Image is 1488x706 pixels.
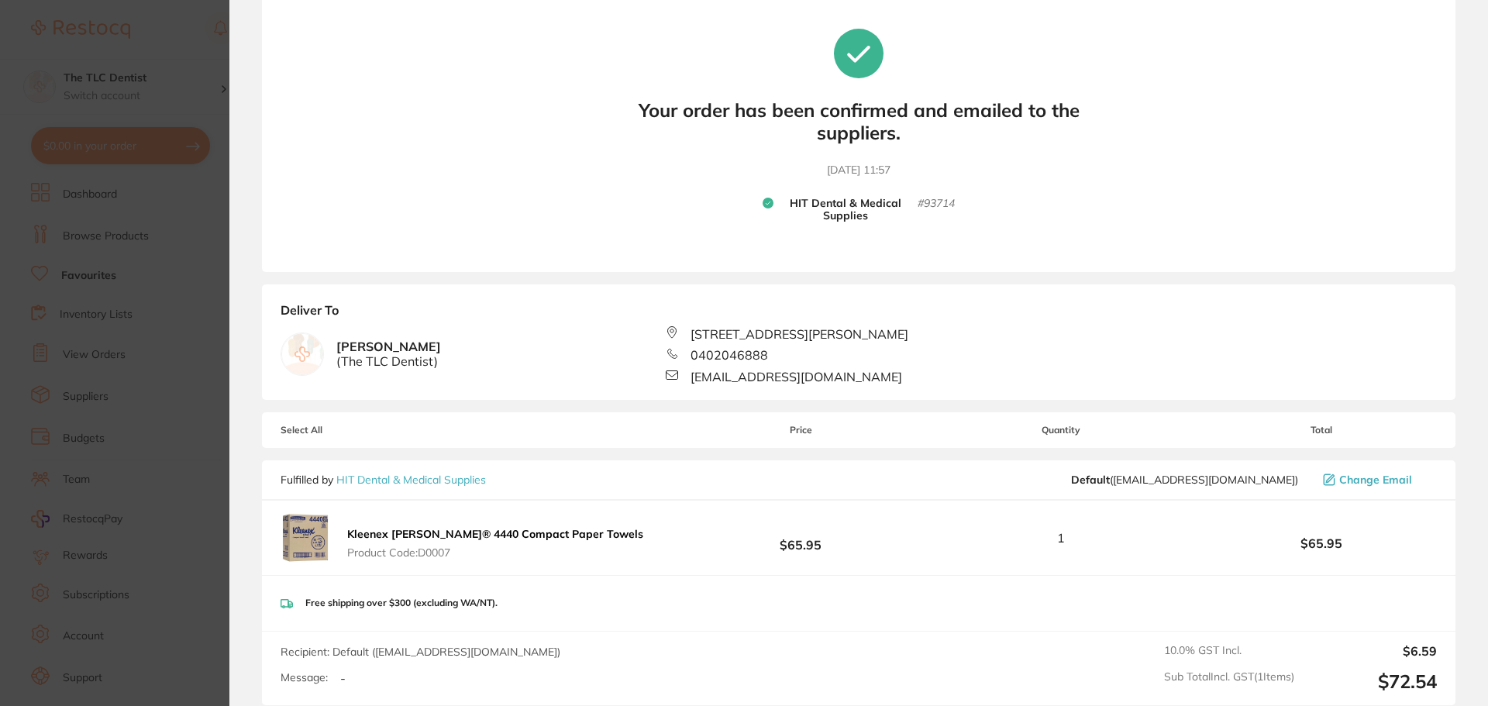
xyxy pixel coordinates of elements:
small: # 93714 [918,197,955,223]
output: $6.59 [1307,644,1437,658]
span: Select All [281,425,436,436]
span: 0402046888 [691,348,768,362]
b: Kleenex [PERSON_NAME]® 4440 Compact Paper Towels [347,527,643,541]
span: Price [685,425,916,436]
span: Sub Total Incl. GST ( 1 Items) [1164,670,1294,693]
b: Deliver To [281,303,1437,326]
span: Quantity [917,425,1206,436]
span: Product Code: D0007 [347,546,643,559]
span: Recipient: Default ( [EMAIL_ADDRESS][DOMAIN_NAME] ) [281,645,560,659]
span: [STREET_ADDRESS][PERSON_NAME] [691,327,908,341]
output: $72.54 [1307,670,1437,693]
span: Change Email [1339,474,1412,486]
b: Default [1071,473,1110,487]
span: contact@hitonlineshop.com [1071,474,1298,486]
button: Kleenex [PERSON_NAME]® 4440 Compact Paper Towels Product Code:D0007 [343,527,648,560]
b: HIT Dental & Medical Supplies [773,197,918,223]
b: $65.95 [1206,536,1437,550]
span: 1 [1057,531,1065,545]
button: Change Email [1318,473,1437,487]
span: 10.0 % GST Incl. [1164,644,1294,658]
time: [DATE] 11:57 [827,163,890,178]
img: YjBqMmd3cA [281,513,330,563]
p: - [340,671,346,685]
img: empty.jpg [281,333,323,375]
a: HIT Dental & Medical Supplies [336,473,486,487]
b: [PERSON_NAME] [336,339,441,368]
span: [EMAIL_ADDRESS][DOMAIN_NAME] [691,370,902,384]
p: Fulfilled by [281,474,486,486]
label: Message: [281,671,328,684]
b: Your order has been confirmed and emailed to the suppliers. [626,99,1091,144]
p: Free shipping over $300 (excluding WA/NT). [305,598,498,608]
span: ( The TLC Dentist ) [336,354,441,368]
span: Total [1206,425,1437,436]
b: $65.95 [685,524,916,553]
